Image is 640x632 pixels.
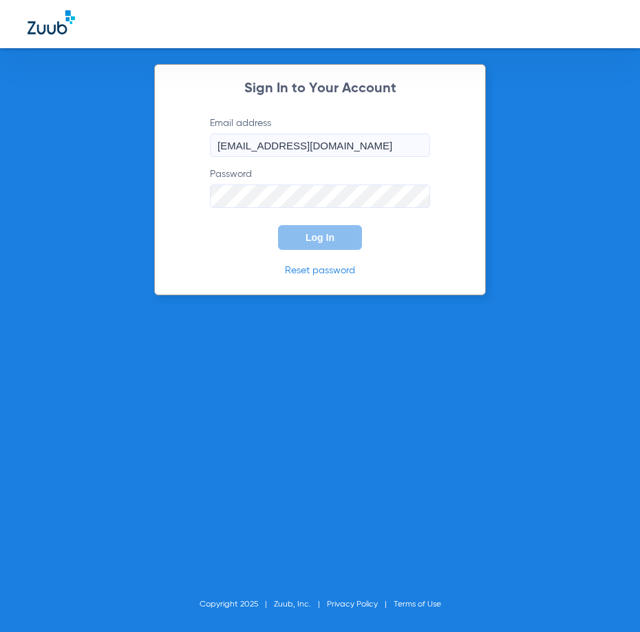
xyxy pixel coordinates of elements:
[28,10,75,34] img: Zuub Logo
[210,167,430,208] label: Password
[278,225,362,250] button: Log In
[210,185,430,208] input: Password
[200,598,274,611] li: Copyright 2025
[285,266,355,275] a: Reset password
[210,116,430,157] label: Email address
[306,232,334,243] span: Log In
[327,600,378,609] a: Privacy Policy
[189,82,451,96] h2: Sign In to Your Account
[210,134,430,157] input: Email address
[394,600,441,609] a: Terms of Use
[274,598,327,611] li: Zuub, Inc.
